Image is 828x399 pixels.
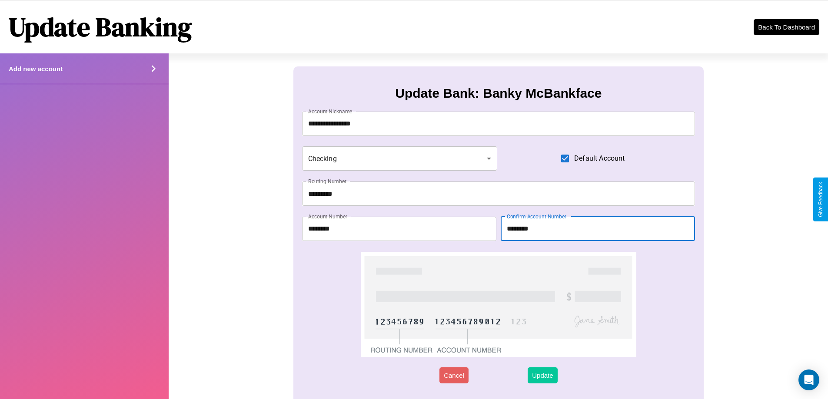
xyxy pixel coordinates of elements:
label: Account Nickname [308,108,352,115]
h4: Add new account [9,65,63,73]
div: Give Feedback [818,182,824,217]
label: Routing Number [308,178,346,185]
span: Default Account [574,153,625,164]
h1: Update Banking [9,9,192,45]
button: Cancel [439,367,469,383]
label: Confirm Account Number [507,213,566,220]
button: Update [528,367,557,383]
label: Account Number [308,213,347,220]
div: Open Intercom Messenger [798,369,819,390]
img: check [361,252,636,357]
div: Checking [302,146,498,171]
h3: Update Bank: Banky McBankface [395,86,602,101]
button: Back To Dashboard [754,19,819,35]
